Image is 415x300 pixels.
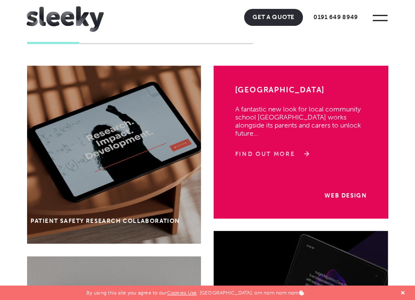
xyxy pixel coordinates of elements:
[235,97,366,137] p: A fantastic new look for local community school [GEOGRAPHIC_DATA] works alongside its parents and...
[27,6,104,32] img: Sleeky Web Design Newcastle
[324,192,367,199] a: Web Design
[244,9,303,26] a: Get A Quote
[86,286,304,296] p: By using this site you agree to our . [GEOGRAPHIC_DATA], om nom nom nom
[235,85,366,97] h3: [GEOGRAPHIC_DATA]
[235,150,306,158] a: Find Out More
[305,9,366,26] a: 0191 649 8949
[167,290,197,296] a: Cookies Use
